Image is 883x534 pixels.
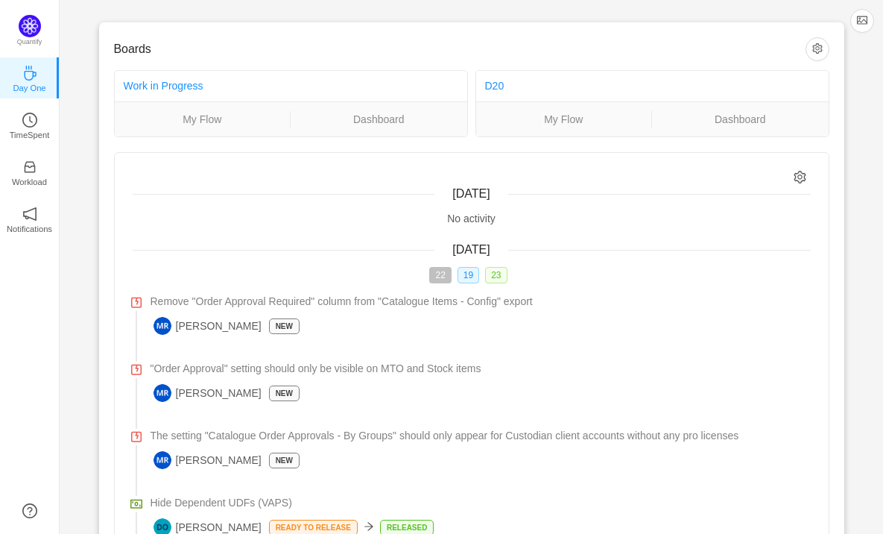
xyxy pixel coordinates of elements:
[7,222,52,236] p: Notifications
[22,207,37,222] i: icon: notification
[151,428,739,444] span: The setting "Catalogue Order Approvals - By Groups" should only appear for Custodian client accou...
[270,319,299,333] p: New
[115,111,291,128] a: My Flow
[10,128,50,142] p: TimeSpent
[485,267,507,283] span: 23
[22,70,37,85] a: icon: coffeeDay One
[22,113,37,128] i: icon: clock-circle
[151,495,292,511] span: Hide Dependent UDFs (VAPS)
[476,111,652,128] a: My Flow
[22,164,37,179] a: icon: inboxWorkload
[652,111,829,128] a: Dashboard
[154,384,262,402] span: [PERSON_NAME]
[154,317,171,335] img: MR
[151,428,811,444] a: The setting "Catalogue Order Approvals - By Groups" should only appear for Custodian client accou...
[154,317,262,335] span: [PERSON_NAME]
[429,267,451,283] span: 22
[151,361,481,377] span: "Order Approval" setting should only be visible on MTO and Stock items
[806,37,829,61] button: icon: setting
[270,453,299,468] p: New
[124,80,203,92] a: Work in Progress
[151,294,811,310] a: Remove "Order Approval Required" column from "Catalogue Items - Config" export
[22,211,37,226] a: icon: notificationNotifications
[154,451,262,469] span: [PERSON_NAME]
[270,386,299,400] p: New
[114,42,806,57] h3: Boards
[151,495,811,511] a: Hide Dependent UDFs (VAPS)
[154,451,171,469] img: MR
[22,503,37,518] a: icon: question-circle
[17,37,42,48] p: Quantify
[485,80,504,92] a: D20
[151,361,811,377] a: "Order Approval" setting should only be visible on MTO and Stock items
[364,521,374,532] i: icon: arrow-right
[850,9,874,33] button: icon: picture
[291,111,467,128] a: Dashboard
[22,66,37,81] i: icon: coffee
[12,175,47,189] p: Workload
[452,187,490,200] span: [DATE]
[133,211,811,227] div: No activity
[22,160,37,175] i: icon: inbox
[22,117,37,132] a: icon: clock-circleTimeSpent
[458,267,479,283] span: 19
[151,294,533,310] span: Remove "Order Approval Required" column from "Catalogue Items - Config" export
[19,15,41,37] img: Quantify
[452,243,490,256] span: [DATE]
[794,171,806,183] i: icon: setting
[154,384,171,402] img: MR
[13,81,45,95] p: Day One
